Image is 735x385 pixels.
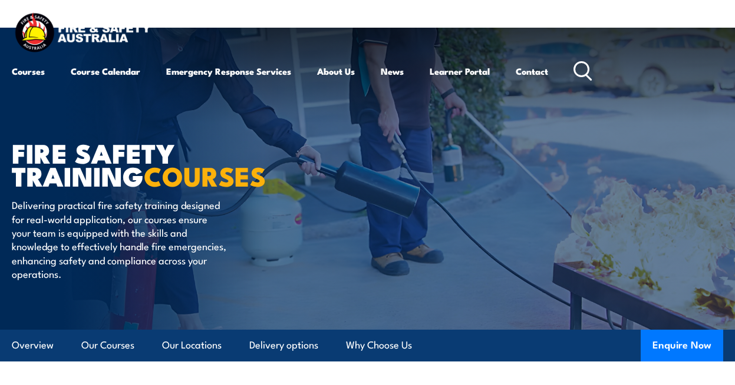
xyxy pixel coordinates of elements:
[346,330,412,361] a: Why Choose Us
[12,57,45,85] a: Courses
[381,57,404,85] a: News
[317,57,355,85] a: About Us
[162,330,222,361] a: Our Locations
[516,57,548,85] a: Contact
[12,198,227,280] p: Delivering practical fire safety training designed for real-world application, our courses ensure...
[249,330,318,361] a: Delivery options
[430,57,490,85] a: Learner Portal
[641,330,723,361] button: Enquire Now
[81,330,134,361] a: Our Courses
[12,330,54,361] a: Overview
[144,155,266,195] strong: COURSES
[12,141,303,187] h1: FIRE SAFETY TRAINING
[166,57,291,85] a: Emergency Response Services
[71,57,140,85] a: Course Calendar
